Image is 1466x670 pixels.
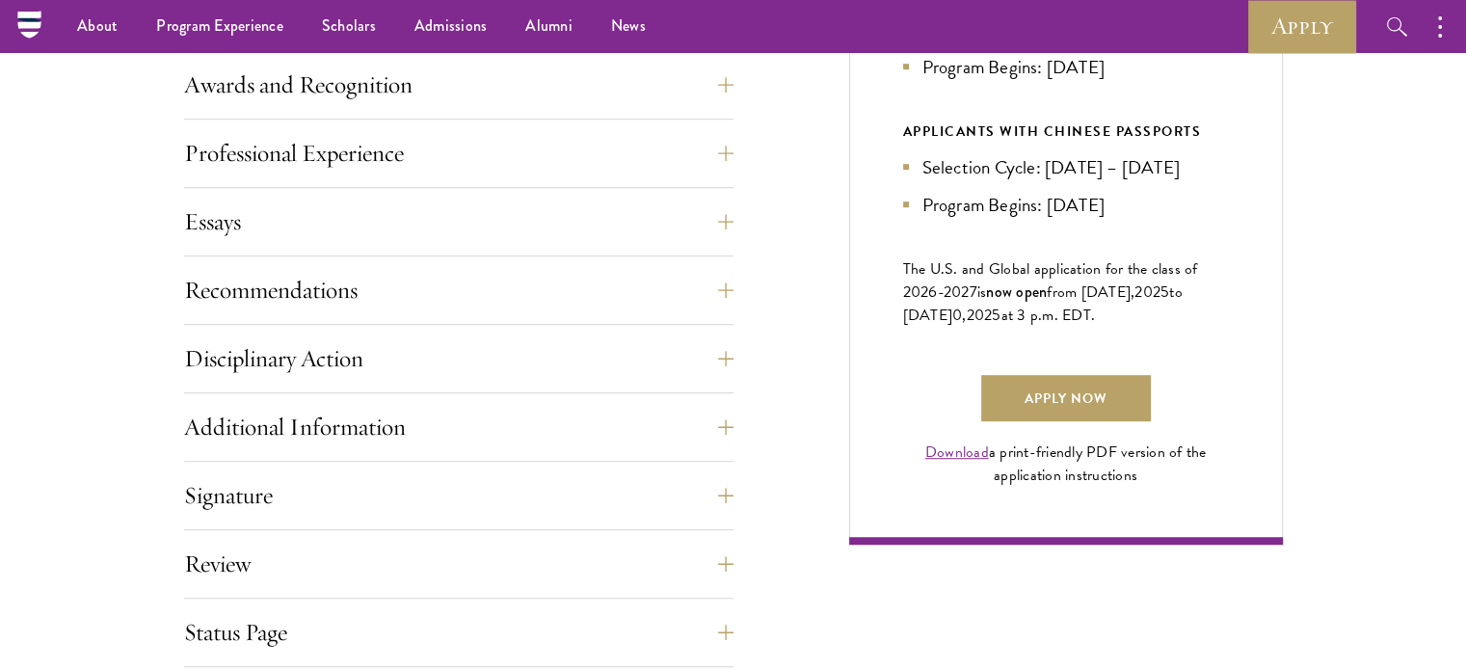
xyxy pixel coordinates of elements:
[1047,281,1134,304] span: from [DATE],
[184,541,733,587] button: Review
[992,304,1000,327] span: 5
[184,472,733,519] button: Signature
[184,62,733,108] button: Awards and Recognition
[928,281,937,304] span: 6
[184,609,733,656] button: Status Page
[938,281,970,304] span: -202
[925,441,989,464] a: Download
[952,304,962,327] span: 0
[981,375,1151,421] a: Apply Now
[184,404,733,450] button: Additional Information
[970,281,977,304] span: 7
[903,281,1183,327] span: to [DATE]
[903,153,1229,181] li: Selection Cycle: [DATE] – [DATE]
[1134,281,1160,304] span: 202
[986,281,1047,303] span: now open
[1160,281,1169,304] span: 5
[977,281,987,304] span: is
[903,257,1198,304] span: The U.S. and Global application for the class of 202
[967,304,993,327] span: 202
[184,130,733,176] button: Professional Experience
[184,199,733,245] button: Essays
[962,304,966,327] span: ,
[903,120,1229,144] div: APPLICANTS WITH CHINESE PASSPORTS
[1001,304,1096,327] span: at 3 p.m. EDT.
[903,191,1229,219] li: Program Begins: [DATE]
[184,335,733,382] button: Disciplinary Action
[903,441,1229,487] div: a print-friendly PDF version of the application instructions
[903,53,1229,81] li: Program Begins: [DATE]
[184,267,733,313] button: Recommendations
